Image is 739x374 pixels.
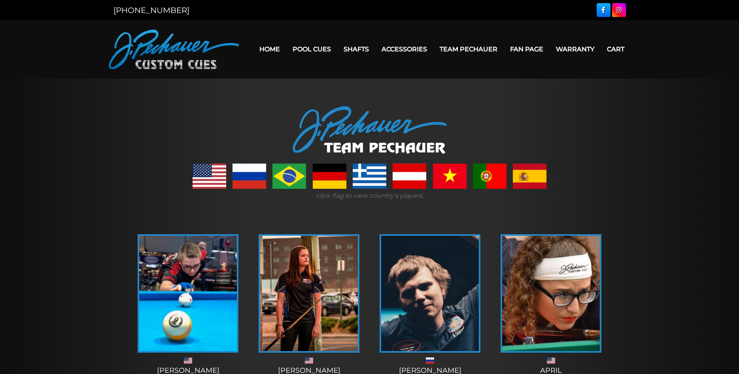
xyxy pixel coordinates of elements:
a: Fan Page [504,39,550,59]
a: Pool Cues [286,39,337,59]
a: Warranty [550,39,601,59]
img: andrei-1-225x320.jpg [381,236,479,351]
img: amanda-c-1-e1555337534391.jpg [260,236,358,351]
a: Team Pechauer [433,39,504,59]
img: alex-bryant-225x320.jpg [139,236,237,351]
a: Cart [601,39,631,59]
img: Pechauer Custom Cues [109,30,239,69]
img: April-225x320.jpg [502,236,600,351]
a: [PHONE_NUMBER] [113,6,189,15]
a: Shafts [337,39,375,59]
a: Home [253,39,286,59]
i: click flag to view country's players. [316,192,423,199]
a: Accessories [375,39,433,59]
